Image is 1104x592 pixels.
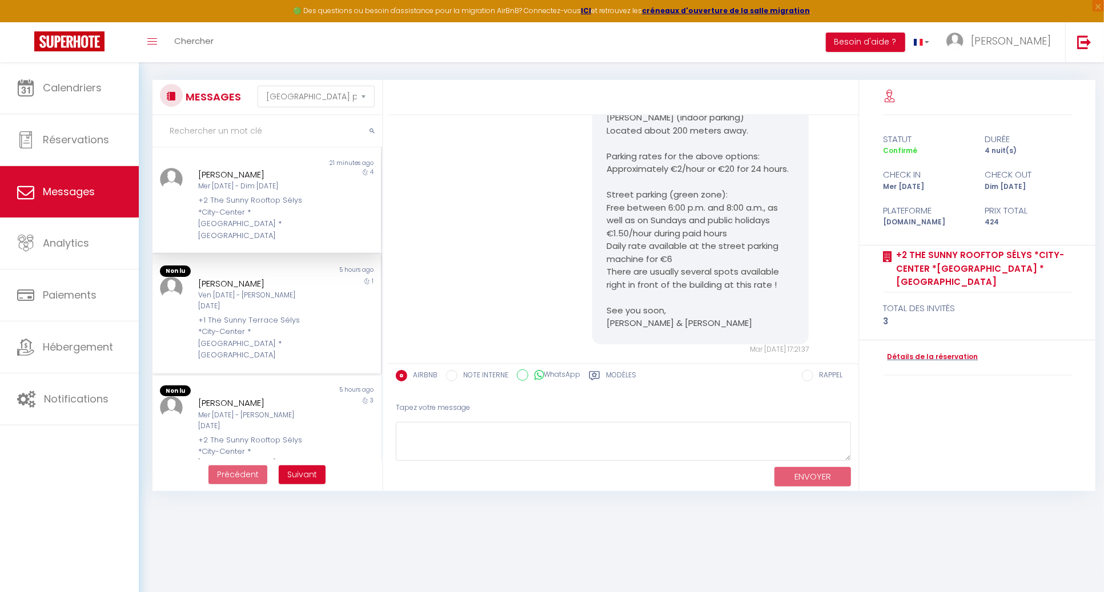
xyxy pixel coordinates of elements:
[44,392,109,406] span: Notifications
[876,168,977,182] div: check in
[971,34,1051,48] span: [PERSON_NAME]
[198,434,316,481] div: +2 The Sunny Rooftop Sélys *City-Center *[GEOGRAPHIC_DATA] *[GEOGRAPHIC_DATA]
[160,265,191,277] span: Non lu
[160,396,183,419] img: ...
[267,265,381,277] div: 5 hours ago
[43,184,95,199] span: Messages
[978,168,1079,182] div: check out
[978,182,1079,192] div: Dim [DATE]
[774,467,851,487] button: ENVOYER
[457,370,508,382] label: NOTE INTERNE
[43,80,102,95] span: Calendriers
[978,204,1079,218] div: Prix total
[370,396,374,405] span: 3
[198,396,316,410] div: [PERSON_NAME]
[198,410,316,432] div: Mer [DATE] - [PERSON_NAME] [DATE]
[581,6,591,15] a: ICI
[876,182,977,192] div: Mer [DATE]
[34,31,105,51] img: Super Booking
[43,340,113,354] span: Hébergement
[606,370,636,384] label: Modèles
[978,217,1079,228] div: 424
[198,181,316,192] div: Mer [DATE] - Dim [DATE]
[946,33,964,50] img: ...
[287,469,317,480] span: Suivant
[642,6,810,15] a: créneaux d'ouverture de la salle migration
[528,369,580,382] label: WhatsApp
[217,469,259,480] span: Précédent
[174,35,214,47] span: Chercher
[978,146,1079,156] div: 4 nuit(s)
[160,168,183,191] img: ...
[938,22,1065,62] a: ... [PERSON_NAME]
[884,315,1072,328] div: 3
[160,277,183,300] img: ...
[978,132,1079,146] div: durée
[9,5,43,39] button: Ouvrir le widget de chat LiveChat
[160,385,191,397] span: Non lu
[43,236,89,250] span: Analytics
[198,195,316,241] div: +2 The Sunny Rooftop Sélys *City-Center *[GEOGRAPHIC_DATA] *[GEOGRAPHIC_DATA]
[893,248,1072,289] a: +2 The Sunny Rooftop Sélys *City-Center *[GEOGRAPHIC_DATA] *[GEOGRAPHIC_DATA]
[372,277,374,285] span: 1
[152,115,382,147] input: Rechercher un mot clé
[208,465,267,485] button: Previous
[876,132,977,146] div: statut
[43,288,97,302] span: Paiements
[884,352,978,363] a: Détails de la réservation
[884,301,1072,315] div: total des invités
[279,465,326,485] button: Next
[43,132,109,147] span: Réservations
[198,277,316,291] div: [PERSON_NAME]
[592,344,809,355] div: Mar [DATE] 17:21:37
[396,394,851,422] div: Tapez votre message
[267,159,381,168] div: 21 minutes ago
[183,84,241,110] h3: MESSAGES
[884,146,918,155] span: Confirmé
[198,168,316,182] div: [PERSON_NAME]
[166,22,222,62] a: Chercher
[876,204,977,218] div: Plateforme
[813,370,842,382] label: RAPPEL
[826,33,905,52] button: Besoin d'aide ?
[370,168,374,176] span: 4
[407,370,437,382] label: AIRBNB
[198,290,316,312] div: Ven [DATE] - [PERSON_NAME] [DATE]
[198,315,316,361] div: +1 The Sunny Terrace Sélys *City-Center *[GEOGRAPHIC_DATA] *[GEOGRAPHIC_DATA]
[1077,35,1091,49] img: logout
[876,217,977,228] div: [DOMAIN_NAME]
[267,385,381,397] div: 5 hours ago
